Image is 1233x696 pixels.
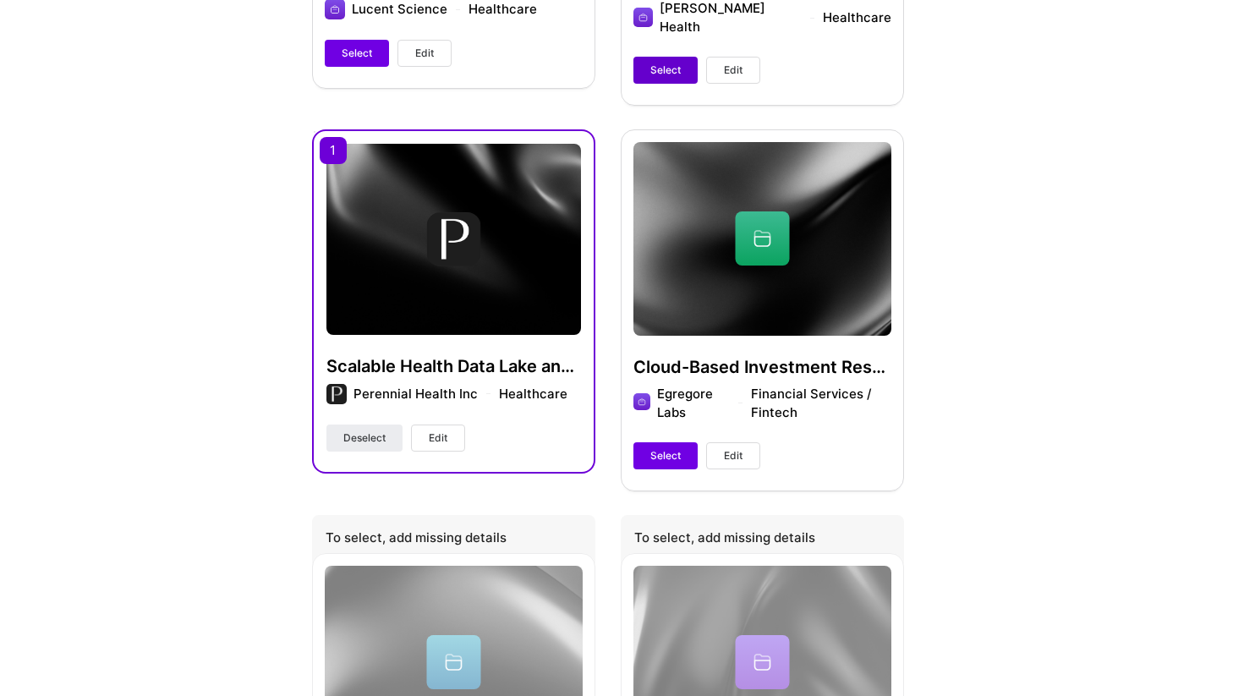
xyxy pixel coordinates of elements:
[353,385,567,403] div: Perennial Health Inc Healthcare
[326,355,581,377] h4: Scalable Health Data Lake and Multi-Agent Health Assistant
[621,515,904,565] div: To select, add missing details
[650,448,681,463] span: Select
[342,46,372,61] span: Select
[326,144,581,335] img: cover
[724,63,743,78] span: Edit
[429,430,447,446] span: Edit
[427,212,481,266] img: Company logo
[343,430,386,446] span: Deselect
[706,442,760,469] button: Edit
[326,384,347,404] img: Company logo
[325,40,389,67] button: Select
[633,442,698,469] button: Select
[633,57,698,84] button: Select
[312,515,595,565] div: To select, add missing details
[397,40,452,67] button: Edit
[415,46,434,61] span: Edit
[486,393,490,394] img: divider
[650,63,681,78] span: Select
[326,425,403,452] button: Deselect
[706,57,760,84] button: Edit
[724,448,743,463] span: Edit
[411,425,465,452] button: Edit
